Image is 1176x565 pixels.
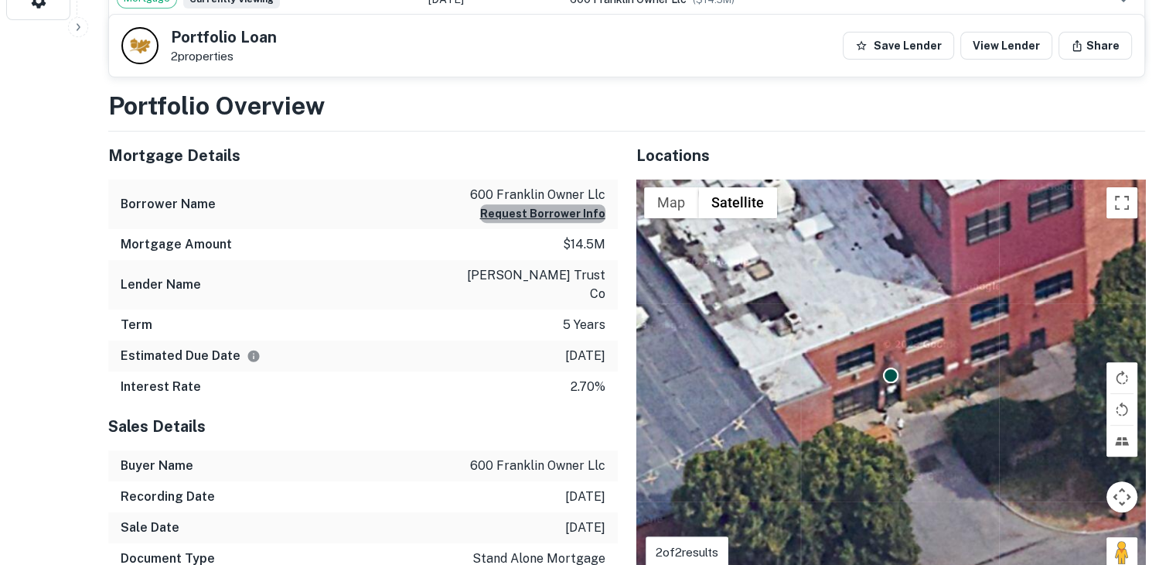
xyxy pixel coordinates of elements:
[1106,187,1137,218] button: Toggle fullscreen view
[121,457,193,475] h6: Buyer Name
[563,316,605,334] p: 5 years
[698,187,777,218] button: Show satellite imagery
[108,415,618,438] h5: Sales Details
[108,144,618,167] h5: Mortgage Details
[171,50,277,63] p: 2 properties
[565,488,605,506] p: [DATE]
[571,378,605,396] p: 2.70%
[121,378,201,396] h6: Interest Rate
[121,276,201,294] h6: Lender Name
[565,519,605,537] p: [DATE]
[1058,32,1132,60] button: Share
[121,347,261,365] h6: Estimated Due Date
[1106,426,1137,457] button: Tilt map
[1106,394,1137,425] button: Rotate map counterclockwise
[466,266,605,303] p: [PERSON_NAME] trust co
[470,457,605,475] p: 600 franklin owner llc
[565,347,605,365] p: [DATE]
[121,316,152,334] h6: Term
[1099,441,1176,515] iframe: Chat Widget
[247,349,261,363] svg: Estimate is based on a standard schedule for this type of loan.
[480,204,605,223] button: Request Borrower Info
[563,235,605,254] p: $14.5m
[171,29,277,45] h5: Portfolio Loan
[470,186,605,204] p: 600 franklin owner llc
[636,144,1146,167] h5: Locations
[960,32,1052,60] a: View Lender
[121,488,215,506] h6: Recording Date
[644,187,698,218] button: Show street map
[121,519,179,537] h6: Sale Date
[843,32,954,60] button: Save Lender
[108,87,1145,125] h3: Portfolio Overview
[121,195,216,214] h6: Borrower Name
[121,235,232,254] h6: Mortgage Amount
[656,543,718,562] p: 2 of 2 results
[1106,362,1137,393] button: Rotate map clockwise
